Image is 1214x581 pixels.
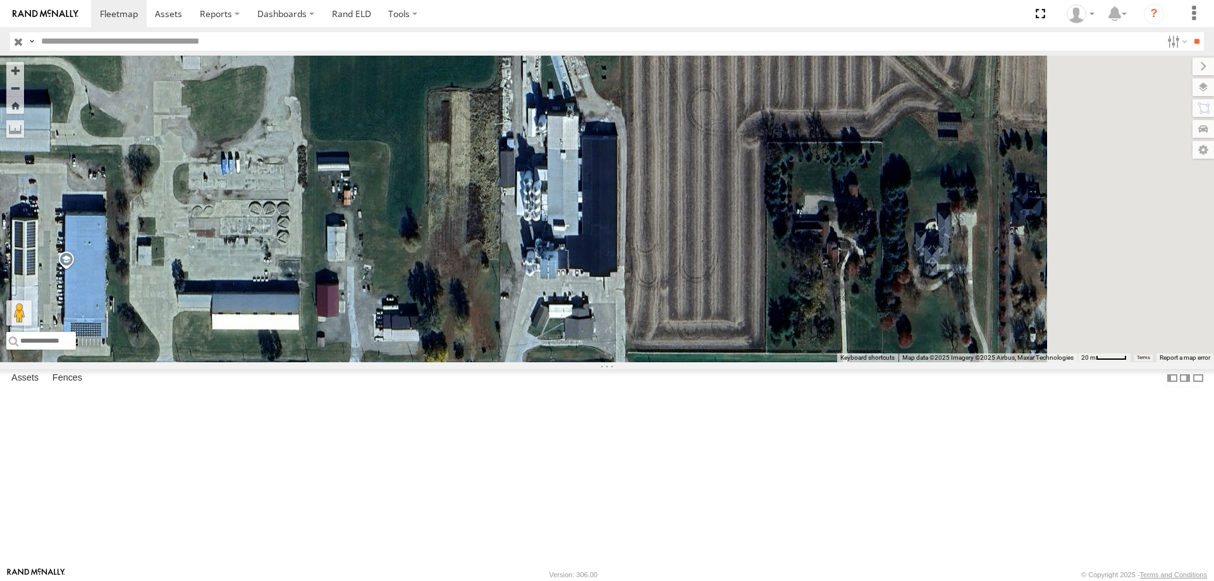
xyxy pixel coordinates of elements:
[6,79,24,97] button: Zoom out
[1193,141,1214,159] label: Map Settings
[1192,369,1205,388] label: Hide Summary Table
[6,97,24,114] button: Zoom Home
[5,369,45,387] label: Assets
[1081,571,1207,578] div: © Copyright 2025 -
[1144,4,1164,24] i: ?
[1179,369,1191,388] label: Dock Summary Table to the Right
[1162,32,1189,51] label: Search Filter Options
[1160,354,1210,361] a: Report a map error
[46,369,89,387] label: Fences
[13,9,78,18] img: rand-logo.svg
[1062,4,1099,23] div: Chase Tanke
[1140,571,1207,578] a: Terms and Conditions
[902,354,1074,361] span: Map data ©2025 Imagery ©2025 Airbus, Maxar Technologies
[549,571,598,578] div: Version: 306.00
[27,32,37,51] label: Search Query
[1077,353,1131,362] button: Map Scale: 20 m per 45 pixels
[1166,369,1179,388] label: Dock Summary Table to the Left
[1137,355,1150,360] a: Terms
[840,353,895,362] button: Keyboard shortcuts
[7,568,65,581] a: Visit our Website
[6,300,32,326] button: Drag Pegman onto the map to open Street View
[6,62,24,79] button: Zoom in
[1081,354,1096,361] span: 20 m
[6,120,24,138] label: Measure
